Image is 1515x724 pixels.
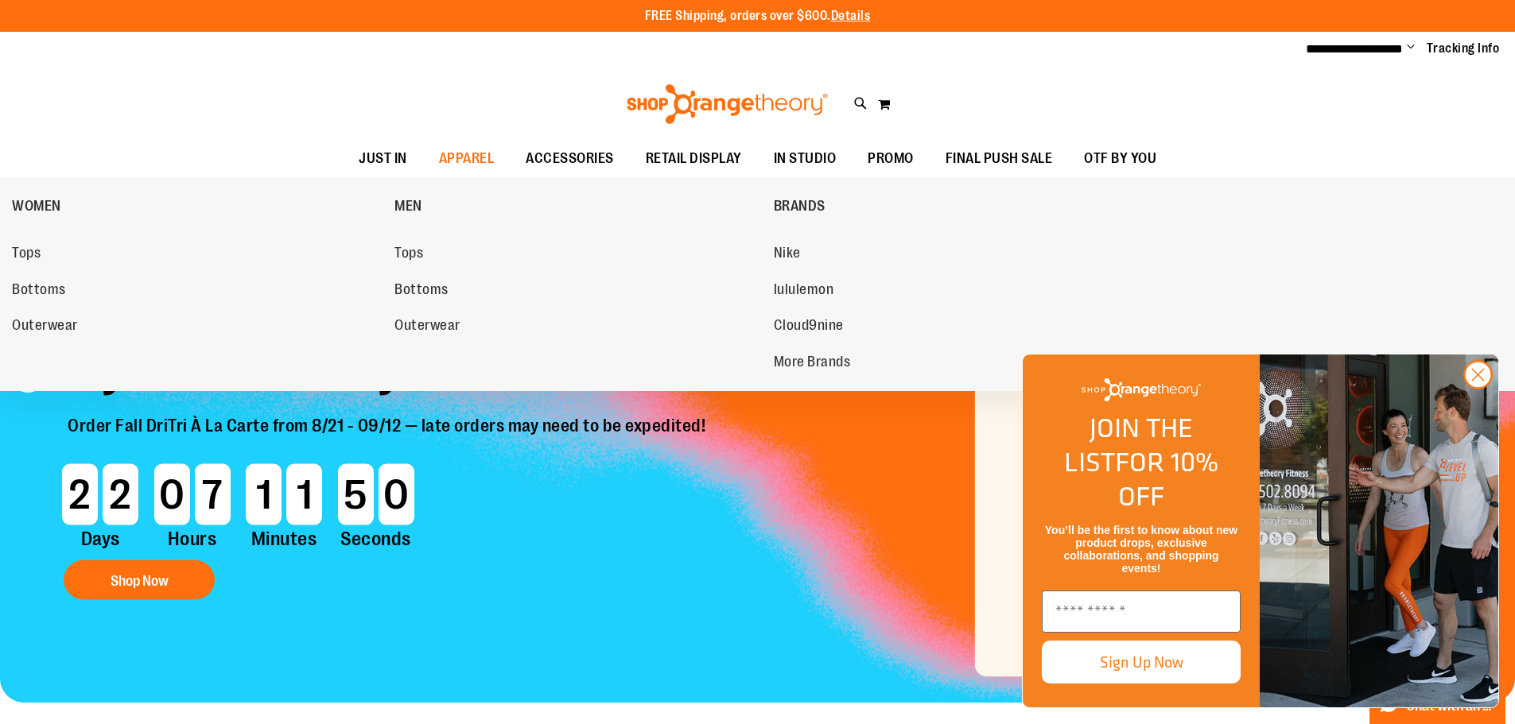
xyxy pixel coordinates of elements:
[758,141,853,177] a: IN STUDIO
[343,141,423,177] a: JUST IN
[774,317,844,337] span: Cloud9nine
[645,7,871,25] p: FREE Shipping, orders over $600.
[12,245,41,265] span: Tops
[1045,524,1237,575] span: You’ll be the first to know about new product drops, exclusive collaborations, and shopping events!
[394,281,449,301] span: Bottoms
[630,141,758,177] a: RETAIL DISPLAY
[1260,354,1498,707] img: Shop Orangtheory
[439,141,495,176] span: APPAREL
[930,141,1069,177] a: FINAL PUSH SALE
[394,239,757,268] a: Tops
[1042,590,1241,633] input: Enter email
[624,84,830,124] img: Shop Orangetheory
[646,141,742,176] span: RETAIL DISPLAY
[1427,40,1500,57] a: Tracking Info
[379,464,414,525] span: 0
[868,141,914,176] span: PROMO
[152,525,233,552] span: Hours
[12,198,61,218] span: WOMEN
[831,9,871,23] a: Details
[394,185,765,226] a: MEN
[243,525,324,552] span: Minutes
[195,464,231,525] span: 7
[62,464,98,525] span: 2
[359,141,407,176] span: JUST IN
[60,525,141,552] span: Days
[394,317,460,337] span: Outerwear
[56,292,721,608] a: Fall DriTri Is Here!Is your studio ready? Order Fall DriTri À La Carte from 8/21 - 09/12 — late o...
[1068,141,1172,177] a: OTF BY YOU
[774,245,801,265] span: Nike
[774,354,851,374] span: More Brands
[1463,360,1493,389] button: Close dialog
[774,281,834,301] span: lululemon
[510,141,630,177] a: ACCESSORIES
[12,281,66,301] span: Bottoms
[394,198,422,218] span: MEN
[774,141,837,176] span: IN STUDIO
[394,312,757,340] a: Outerwear
[1082,378,1201,401] img: Shop Orangetheory
[154,464,190,525] span: 0
[286,464,322,525] span: 1
[394,276,757,304] a: Bottoms
[336,525,417,552] span: Seconds
[774,198,825,218] span: BRANDS
[1006,338,1515,724] div: FLYOUT Form
[1407,41,1415,56] button: Account menu
[1042,641,1241,683] button: Sign Up Now
[946,141,1053,176] span: FINAL PUSH SALE
[394,245,423,265] span: Tops
[12,185,387,226] a: WOMEN
[12,317,78,337] span: Outerwear
[56,415,721,455] p: Order Fall DriTri À La Carte from 8/21 - 09/12 — late orders may need to be expedited!
[423,141,511,177] a: APPAREL
[64,560,215,600] button: Shop Now
[1115,442,1218,516] span: FOR 10% OFF
[1084,141,1156,176] span: OTF BY YOU
[1064,408,1193,482] span: JOIN THE LIST
[338,464,374,525] span: 5
[103,464,138,525] span: 2
[774,185,1148,226] a: BRANDS
[246,464,282,525] span: 1
[852,141,930,177] a: PROMO
[526,141,614,176] span: ACCESSORIES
